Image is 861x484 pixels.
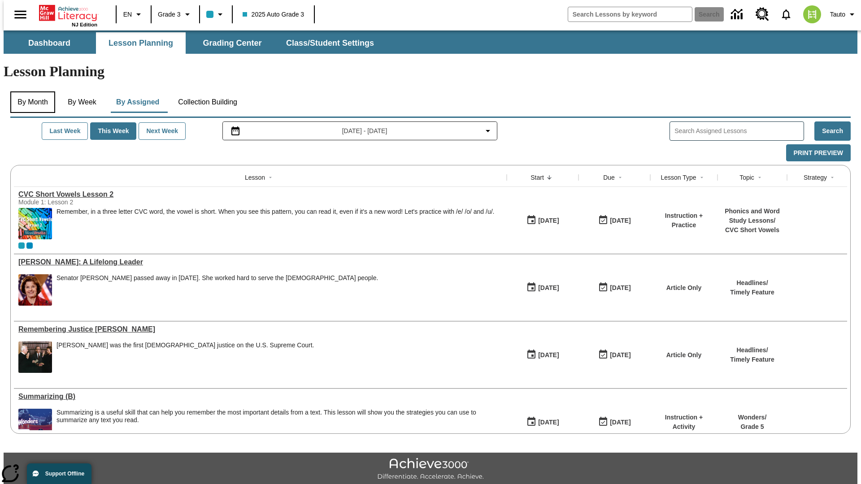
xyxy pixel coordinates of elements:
button: 09/25/25: Last day the lesson can be accessed [595,346,634,363]
button: Select the date range menu item [226,125,494,136]
button: 09/25/25: Last day the lesson can be accessed [595,279,634,296]
button: Sort [265,172,276,183]
button: Dashboard [4,32,94,54]
button: Search [814,121,851,141]
div: [DATE] [538,215,559,226]
div: OL 2025 Auto Grade 4 [26,242,33,249]
div: Current Class [18,242,25,249]
button: Language: EN, Select a language [119,6,148,22]
button: By Month [10,91,55,113]
span: NJ Edition [72,22,97,27]
button: 09/25/25: First time the lesson was available [523,346,562,363]
div: Remembering Justice O'Connor [18,325,502,333]
button: Grade: Grade 3, Select a grade [154,6,196,22]
p: Phonics and Word Study Lessons / [722,207,783,225]
button: Open side menu [7,1,34,28]
div: Summarizing is a useful skill that can help you remember the most important details from a text. ... [57,409,502,424]
a: Home [39,4,97,22]
button: Grading Center [187,32,277,54]
div: [DATE] [538,417,559,428]
button: Profile/Settings [826,6,861,22]
p: Timely Feature [730,355,774,364]
p: Remember, in a three letter CVC word, the vowel is short. When you see this pattern, you can read... [57,208,494,216]
span: Grade 3 [158,10,181,19]
div: CVC Short Vowels Lesson 2 [18,190,502,199]
span: Class/Student Settings [286,38,374,48]
span: Dashboard [28,38,70,48]
button: 09/24/25: First time the lesson was available [523,414,562,431]
button: Class/Student Settings [279,32,381,54]
p: Article Only [666,350,702,360]
div: Due [603,173,615,182]
div: [PERSON_NAME] was the first [DEMOGRAPHIC_DATA] justice on the U.S. Supreme Court. [57,341,314,349]
div: Senator [PERSON_NAME] passed away in [DATE]. She worked hard to serve the [DEMOGRAPHIC_DATA] people. [57,274,378,282]
p: Instruction + Activity [655,413,713,432]
button: This Week [90,122,136,140]
button: Select a new avatar [798,3,826,26]
button: Sort [827,172,838,183]
div: Summarizing is a useful skill that can help you remember the most important details from a text. ... [57,409,502,440]
div: Start [531,173,544,182]
button: 09/25/25: First time the lesson was available [523,279,562,296]
a: Remembering Justice O'Connor, Lessons [18,325,502,333]
div: SubNavbar [4,32,382,54]
div: Senator Dianne Feinstein passed away in September 2023. She worked hard to serve the American peo... [57,274,378,306]
button: Print Preview [786,144,851,162]
div: Module 1: Lesson 2 [18,199,153,206]
div: [DATE] [610,417,631,428]
button: Collection Building [171,91,244,113]
span: Support Offline [45,471,84,477]
input: Search Assigned Lessons [674,125,804,138]
p: Headlines / [730,346,774,355]
div: [DATE] [610,282,631,294]
div: SubNavbar [4,30,857,54]
div: [DATE] [610,350,631,361]
div: [DATE] [538,350,559,361]
button: 09/24/25: Last day the lesson can be accessed [595,414,634,431]
p: Grade 5 [738,422,767,432]
img: Senator Dianne Feinstein of California smiles with the U.S. flag behind her. [18,274,52,306]
svg: Collapse Date Range Filter [483,125,493,136]
button: Sort [754,172,765,183]
span: Lesson Planning [109,38,173,48]
p: Article Only [666,283,702,293]
button: Lesson Planning [96,32,186,54]
span: Tauto [830,10,845,19]
img: avatar image [803,5,821,23]
button: Sort [696,172,707,183]
div: Summarizing (B) [18,393,502,401]
img: Achieve3000 Differentiate Accelerate Achieve [377,458,484,481]
a: Data Center [726,2,750,27]
button: 09/25/25: Last day the lesson can be accessed [595,212,634,229]
a: Dianne Feinstein: A Lifelong Leader, Lessons [18,258,502,266]
button: Last Week [42,122,88,140]
p: Instruction + Practice [655,211,713,230]
button: Support Offline [27,463,91,484]
div: Dianne Feinstein: A Lifelong Leader [18,258,502,266]
div: Sandra Day O'Connor was the first female justice on the U.S. Supreme Court. [57,341,314,373]
a: CVC Short Vowels Lesson 2, Lessons [18,190,502,199]
span: Grading Center [203,38,261,48]
button: By Assigned [109,91,166,113]
div: Lesson [245,173,265,182]
p: CVC Short Vowels [722,225,783,235]
input: search field [568,7,692,22]
a: Summarizing (B), Lessons [18,393,502,401]
div: Remember, in a three letter CVC word, the vowel is short. When you see this pattern, you can read... [57,208,494,239]
button: Next Week [139,122,186,140]
span: 2025 Auto Grade 3 [243,10,304,19]
div: Home [39,3,97,27]
button: Class color is light blue. Change class color [203,6,229,22]
button: Sort [615,172,626,183]
p: Wonders / [738,413,767,422]
img: Wonders Grade 5 cover, planetarium, showing constellations on domed ceiling [18,409,52,440]
span: EN [123,10,132,19]
button: Sort [544,172,555,183]
div: Lesson Type [661,173,696,182]
h1: Lesson Planning [4,63,857,80]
